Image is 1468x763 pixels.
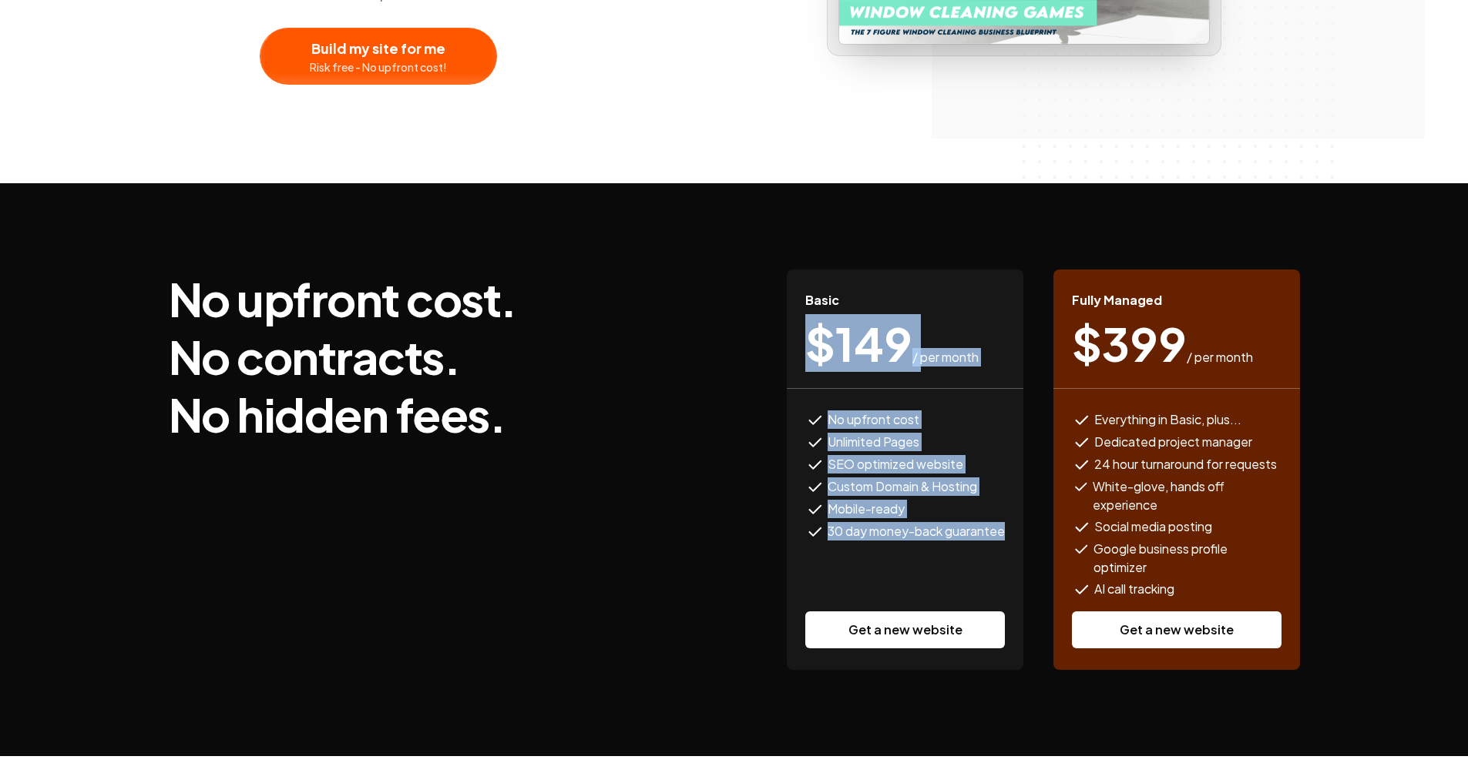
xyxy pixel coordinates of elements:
span: Google business profile optimizer [1093,540,1281,577]
span: / per month [1187,348,1253,366]
span: $ 149 [805,320,912,366]
button: Build my site for meRisk free - No upfront cost! [260,28,497,85]
span: Custom Domain & Hosting [828,477,977,497]
span: Dedicated project manager [1094,433,1252,452]
span: $ 399 [1072,320,1187,366]
span: White-glove, hands off experience [1093,477,1281,514]
span: / per month [912,348,979,366]
span: SEO optimized website [828,455,963,474]
span: Basic [805,291,839,310]
span: 24 hour turnaround for requests [1094,455,1277,474]
span: Social media posting [1094,517,1212,537]
a: Get a new website [1072,611,1282,648]
span: Mobile-ready [828,500,905,519]
span: AI call tracking [1094,580,1174,599]
a: Get a new website [805,611,1005,648]
h3: No upfront cost. No contracts. No hidden fees. [169,269,517,443]
span: Everything in Basic, plus... [1094,410,1241,430]
span: No upfront cost [828,410,919,430]
span: Unlimited Pages [828,433,919,452]
span: Fully Managed [1072,291,1162,310]
span: 30 day money-back guarantee [828,522,1005,541]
